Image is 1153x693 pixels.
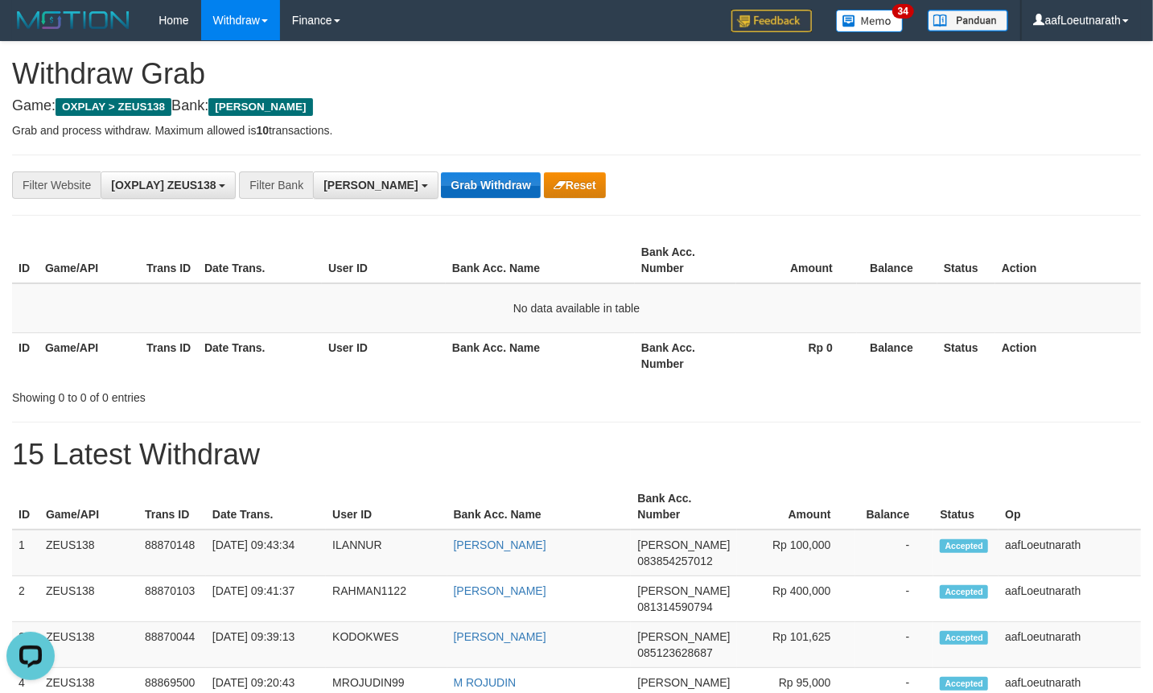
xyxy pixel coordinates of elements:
div: Showing 0 to 0 of 0 entries [12,383,468,406]
span: 34 [892,4,914,19]
th: Date Trans. [198,332,322,378]
div: Filter Website [12,171,101,199]
p: Grab and process withdraw. Maximum allowed is transactions. [12,122,1141,138]
span: OXPLAY > ZEUS138 [56,98,171,116]
th: Bank Acc. Name [446,332,635,378]
td: No data available in table [12,283,1141,333]
td: [DATE] 09:39:13 [206,622,326,668]
th: Trans ID [140,332,198,378]
img: Button%20Memo.svg [836,10,904,32]
th: Balance [855,484,934,530]
td: 88870148 [138,530,206,576]
h1: 15 Latest Withdraw [12,439,1141,471]
span: [PERSON_NAME] [637,538,730,551]
button: [OXPLAY] ZEUS138 [101,171,236,199]
span: [OXPLAY] ZEUS138 [111,179,216,192]
span: [PERSON_NAME] [323,179,418,192]
td: RAHMAN1122 [326,576,447,622]
th: ID [12,332,39,378]
th: Bank Acc. Name [447,484,632,530]
th: Game/API [39,237,140,283]
th: Action [995,332,1141,378]
div: Filter Bank [239,171,313,199]
button: Open LiveChat chat widget [6,6,55,55]
th: Game/API [39,332,140,378]
th: Status [937,332,995,378]
td: KODOKWES [326,622,447,668]
span: [PERSON_NAME] [208,98,312,116]
td: - [855,576,934,622]
span: Copy 083854257012 to clipboard [637,555,712,567]
th: Bank Acc. Number [635,332,736,378]
td: ZEUS138 [39,576,138,622]
th: Amount [736,237,857,283]
span: Copy 085123628687 to clipboard [637,646,712,659]
th: Rp 0 [736,332,857,378]
td: 3 [12,622,39,668]
th: Action [995,237,1141,283]
th: User ID [326,484,447,530]
td: Rp 101,625 [737,622,855,668]
img: MOTION_logo.png [12,8,134,32]
button: Reset [544,172,606,198]
a: M ROJUDIN [454,676,517,689]
span: Accepted [940,585,988,599]
th: Amount [737,484,855,530]
a: [PERSON_NAME] [454,630,546,643]
th: Balance [857,237,937,283]
button: [PERSON_NAME] [313,171,438,199]
td: [DATE] 09:41:37 [206,576,326,622]
td: aafLoeutnarath [999,530,1141,576]
th: ID [12,237,39,283]
span: Accepted [940,631,988,645]
td: aafLoeutnarath [999,576,1141,622]
a: [PERSON_NAME] [454,538,546,551]
a: [PERSON_NAME] [454,584,546,597]
strong: 10 [256,124,269,137]
th: Date Trans. [206,484,326,530]
th: Balance [857,332,937,378]
th: Trans ID [138,484,206,530]
span: [PERSON_NAME] [637,584,730,597]
th: Bank Acc. Name [446,237,635,283]
span: Accepted [940,677,988,691]
span: Copy 081314590794 to clipboard [637,600,712,613]
td: ZEUS138 [39,622,138,668]
th: Game/API [39,484,138,530]
td: 88870044 [138,622,206,668]
td: Rp 400,000 [737,576,855,622]
img: Feedback.jpg [731,10,812,32]
td: Rp 100,000 [737,530,855,576]
th: Trans ID [140,237,198,283]
td: ZEUS138 [39,530,138,576]
h4: Game: Bank: [12,98,1141,114]
th: Op [999,484,1141,530]
th: ID [12,484,39,530]
h1: Withdraw Grab [12,58,1141,90]
td: ILANNUR [326,530,447,576]
th: Status [937,237,995,283]
td: 2 [12,576,39,622]
img: panduan.png [928,10,1008,31]
td: 1 [12,530,39,576]
td: - [855,530,934,576]
th: Date Trans. [198,237,322,283]
td: [DATE] 09:43:34 [206,530,326,576]
td: aafLoeutnarath [999,622,1141,668]
th: User ID [322,237,446,283]
th: Status [933,484,999,530]
span: [PERSON_NAME] [637,630,730,643]
button: Grab Withdraw [441,172,540,198]
th: Bank Acc. Number [635,237,736,283]
span: [PERSON_NAME] [637,676,730,689]
th: Bank Acc. Number [631,484,736,530]
td: 88870103 [138,576,206,622]
td: - [855,622,934,668]
span: Accepted [940,539,988,553]
th: User ID [322,332,446,378]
